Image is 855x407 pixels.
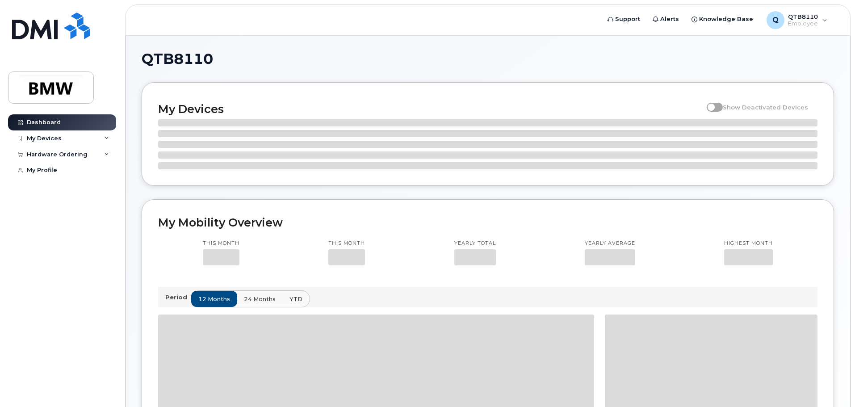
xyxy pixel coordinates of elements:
span: Show Deactivated Devices [723,104,808,111]
h2: My Devices [158,102,702,116]
p: This month [328,240,365,247]
h2: My Mobility Overview [158,216,817,229]
p: This month [203,240,239,247]
span: 24 months [244,295,276,303]
p: Yearly average [585,240,635,247]
span: YTD [289,295,302,303]
input: Show Deactivated Devices [707,99,714,106]
span: QTB8110 [142,52,213,66]
p: Period [165,293,191,302]
p: Yearly total [454,240,496,247]
p: Highest month [724,240,773,247]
